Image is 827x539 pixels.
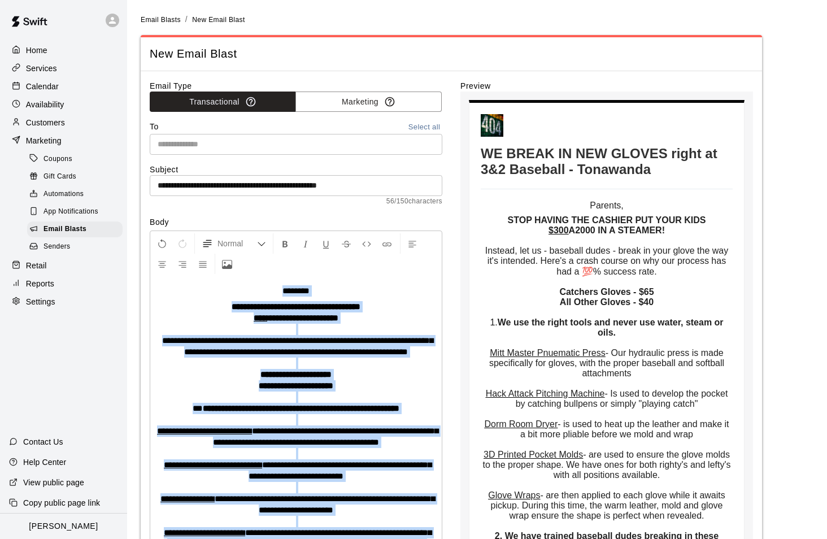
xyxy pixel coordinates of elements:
[43,241,71,253] span: Senders
[406,121,442,134] button: Select all
[26,81,59,92] p: Calendar
[9,275,118,292] a: Reports
[43,154,72,165] span: Coupons
[27,204,123,220] div: App Notifications
[9,132,118,149] a: Marketing
[9,293,118,310] a: Settings
[43,189,84,200] span: Automations
[185,14,188,25] li: /
[484,450,583,459] span: 3D Printed Pocket Molds
[150,121,159,134] label: To
[26,63,57,74] p: Services
[43,171,76,182] span: Gift Cards
[316,233,336,254] button: Format Underline
[337,233,356,254] button: Format Strikethrough
[549,225,569,235] strong: $300
[295,92,442,112] button: Marketing
[173,254,192,274] button: Right Align
[150,80,442,92] label: Email Type
[276,233,295,254] button: Format Bold
[486,389,605,398] span: Hack Attack Pitching Machine
[488,490,540,500] span: Glove Wraps
[27,150,127,168] a: Coupons
[27,186,127,203] a: Automations
[26,260,47,271] p: Retail
[26,278,54,289] p: Reports
[23,477,84,488] p: View public page
[481,146,733,177] h1: WE BREAK IN NEW GLOVES right at 3&2 Baseball - Tonawanda
[23,436,63,447] p: Contact Us
[150,216,442,228] label: Body
[491,490,728,520] span: - are then applied to each glove while it awaits pickup. During this time, the warm leather, mold...
[590,201,624,210] span: Parents,
[150,46,753,62] span: New Email Blast
[489,348,727,378] span: - Our hydraulic press is made specifically for gloves, with the proper baseball and softball atta...
[9,114,118,131] a: Customers
[150,92,296,112] button: Transactional
[192,16,245,24] span: New Email Blast
[141,14,813,26] nav: breadcrumb
[27,186,123,202] div: Automations
[403,233,422,254] button: Left Align
[197,233,271,254] button: Formatting Options
[26,99,64,110] p: Availability
[27,221,123,237] div: Email Blasts
[490,348,606,358] span: Mitt Master Pnuematic Press
[9,42,118,59] a: Home
[27,203,127,221] a: App Notifications
[9,96,118,113] a: Availability
[27,221,127,238] a: Email Blasts
[193,254,212,274] button: Justify Align
[483,450,733,480] span: - are used to ensure the glove molds to the proper shape. We have ones for both righty's and left...
[150,196,442,207] span: 56 / 150 characters
[27,151,123,167] div: Coupons
[490,318,497,327] span: 1.
[43,206,98,218] span: App Notifications
[173,233,192,254] button: Redo
[9,78,118,95] a: Calendar
[217,254,237,274] button: Upload Image
[484,419,558,429] span: Dorm Room Dryer
[26,117,65,128] p: Customers
[357,233,376,254] button: Insert Code
[9,60,118,77] a: Services
[569,225,665,235] strong: A2000 IN A STEAMER!
[29,520,98,532] p: [PERSON_NAME]
[26,45,47,56] p: Home
[520,419,732,439] span: - is used to heat up the leather and make it a bit more pliable before we mold and wrap
[516,389,730,408] span: - Is used to develop the pocket by catching bullpens or simply "playing catch"
[141,15,181,24] a: Email Blasts
[559,287,654,297] strong: Catchers Gloves - $65
[23,497,100,508] p: Copy public page link
[26,135,62,146] p: Marketing
[296,233,315,254] button: Format Italics
[27,168,127,185] a: Gift Cards
[43,224,86,235] span: Email Blasts
[26,296,55,307] p: Settings
[9,257,118,274] a: Retail
[481,114,503,137] img: Clarence
[153,233,172,254] button: Undo
[27,238,127,256] a: Senders
[508,215,706,225] strong: STOP HAVING THE CASHIER PUT YOUR KIDS
[485,246,731,276] span: Instead, let us - baseball dudes - break in your glove the way it's intended. Here's a crash cour...
[153,254,172,274] button: Center Align
[377,233,397,254] button: Insert Link
[141,16,181,24] span: Email Blasts
[217,238,257,249] span: Normal
[23,457,66,468] p: Help Center
[560,297,654,307] strong: All Other Gloves - $40
[150,164,442,175] label: Subject
[460,80,753,92] label: Preview
[27,169,123,185] div: Gift Cards
[27,239,123,255] div: Senders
